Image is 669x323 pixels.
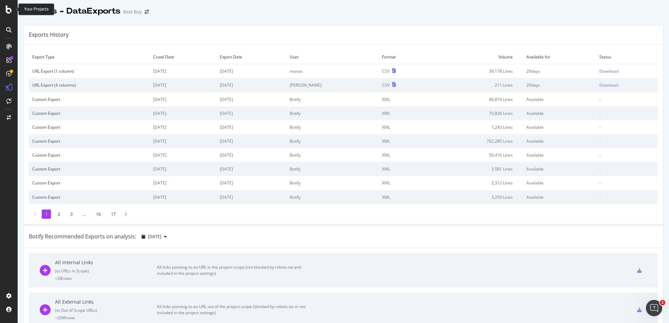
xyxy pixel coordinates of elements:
[526,194,593,200] div: Available
[286,120,379,134] td: Botify
[55,275,157,281] div: = 2B rows
[428,64,523,78] td: 39,178 Lines
[24,6,49,12] div: Your Projects
[145,10,149,14] div: arrow-right-arrow-left
[599,82,618,88] div: Download
[32,138,146,144] div: Custom Export
[526,138,593,144] div: Available
[379,120,428,134] td: XML
[379,50,428,64] td: Format
[523,64,596,78] td: 29 days
[286,134,379,148] td: Botify
[523,50,596,64] td: Available for
[428,148,523,162] td: 50,416 Lines
[596,134,658,148] td: -
[79,210,89,219] li: ...
[216,50,286,64] td: Export Date
[286,50,379,64] td: User
[55,307,157,313] div: ( to Out of Scope URLs )
[599,82,654,88] a: Download
[596,106,658,120] td: -
[379,148,428,162] td: XML
[93,210,104,219] li: 16
[123,8,142,15] div: Best Buy
[55,259,157,266] div: All Internal Links
[150,50,216,64] td: Crawl Date
[646,300,662,316] iframe: Intercom live chat
[526,166,593,172] div: Available
[216,78,286,92] td: [DATE]
[29,233,136,240] div: Botify Recommended Exports on analysis:
[286,190,379,204] td: Botify
[379,190,428,204] td: XML
[596,148,658,162] td: -
[32,194,146,200] div: Custom Export
[216,162,286,176] td: [DATE]
[29,50,150,64] td: Export Type
[596,50,658,64] td: Status
[216,106,286,120] td: [DATE]
[67,210,76,219] li: 3
[382,68,390,74] div: CSV
[42,210,51,219] li: 1
[286,148,379,162] td: Botify
[55,299,157,305] div: All External Links
[150,176,216,190] td: [DATE]
[428,176,523,190] td: 2,312 Lines
[29,31,69,39] div: Exports History
[379,162,428,176] td: XML
[32,110,146,116] div: Custom Export
[428,50,523,64] td: Volume
[286,106,379,120] td: Botify
[55,315,157,321] div: = 20M rows
[596,190,658,204] td: -
[428,78,523,92] td: 211 Lines
[428,120,523,134] td: 1,243 Lines
[54,210,64,219] li: 2
[216,64,286,78] td: [DATE]
[379,134,428,148] td: XML
[150,92,216,106] td: [DATE]
[526,96,593,102] div: Available
[216,176,286,190] td: [DATE]
[108,210,119,219] li: 17
[596,162,658,176] td: -
[150,190,216,204] td: [DATE]
[216,92,286,106] td: [DATE]
[526,180,593,186] div: Available
[150,78,216,92] td: [DATE]
[150,64,216,78] td: [DATE]
[216,134,286,148] td: [DATE]
[216,120,286,134] td: [DATE]
[286,64,379,78] td: manos
[150,120,216,134] td: [DATE]
[428,106,523,120] td: 70,826 Lines
[286,78,379,92] td: [PERSON_NAME]
[32,152,146,158] div: Custom Export
[32,96,146,102] div: Custom Export
[428,190,523,204] td: 3,259 Lines
[23,5,121,17] div: Reports - DataExports
[157,304,310,316] div: All links pointing to an URL out of the project scope (blocked by robots.txt or not included in t...
[637,268,642,273] div: csv-export
[596,120,658,134] td: -
[637,307,642,312] div: csv-export
[379,92,428,106] td: XML
[526,110,593,116] div: Available
[32,82,146,88] div: URL Export (4 columns)
[526,124,593,130] div: Available
[55,268,157,274] div: ( to URLs in Scope )
[428,162,523,176] td: 3,581 Lines
[148,234,161,239] span: 2025 Aug. 19th
[379,176,428,190] td: XML
[150,148,216,162] td: [DATE]
[599,68,654,74] a: Download
[150,162,216,176] td: [DATE]
[382,82,390,88] div: CSV
[428,134,523,148] td: 762,285 Lines
[286,176,379,190] td: Botify
[32,180,146,186] div: Custom Export
[599,68,618,74] div: Download
[216,190,286,204] td: [DATE]
[286,92,379,106] td: Botify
